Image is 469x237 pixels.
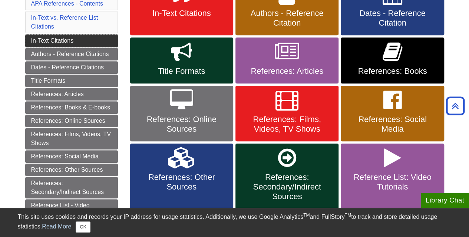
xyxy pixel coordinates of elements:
a: References: Films, Videos, TV Shows [25,128,118,149]
span: References: Other Sources [136,172,228,192]
a: Title Formats [130,37,233,83]
a: References: Other Sources [25,164,118,176]
div: This site uses cookies and records your IP address for usage statistics. Additionally, we use Goo... [18,213,452,233]
span: Reference List: Video Tutorials [346,172,438,192]
a: References: Other Sources [130,144,233,209]
button: Library Chat [421,193,469,208]
button: Close [76,221,90,233]
a: References: Films, Videos, TV Shows [235,86,338,141]
span: References: Articles [241,66,333,76]
span: References: Social Media [346,115,438,134]
span: References: Secondary/Indirect Sources [241,172,333,201]
a: Dates - Reference Citations [25,61,118,74]
a: References: Articles [25,88,118,101]
a: Authors - Reference Citations [25,48,118,60]
a: References: Social Media [25,150,118,163]
sup: TM [303,213,310,218]
a: References: Secondary/Indirect Sources [25,177,118,198]
a: Reference List: Video Tutorials [341,144,444,209]
span: References: Films, Videos, TV Shows [241,115,333,134]
a: Read More [42,223,71,230]
a: References: Articles [235,37,338,83]
a: References: Online Sources [130,86,233,141]
sup: TM [345,213,351,218]
a: Reference List - Video Tutorials [25,199,118,221]
span: In-Text Citations [136,9,228,18]
a: References: Books & E-books [25,101,118,114]
a: References: Social Media [341,86,444,141]
span: References: Online Sources [136,115,228,134]
a: In-Text vs. Reference List Citations [31,14,98,30]
a: Back to Top [443,101,467,111]
a: References: Books [341,37,444,83]
span: Authors - Reference Citation [241,9,333,28]
a: APA References - Contents [31,0,103,7]
span: References: Books [346,66,438,76]
a: In-Text Citations [25,34,118,47]
span: Dates - Reference Citation [346,9,438,28]
a: References: Secondary/Indirect Sources [235,144,338,209]
a: Title Formats [25,75,118,87]
span: Title Formats [136,66,228,76]
a: References: Online Sources [25,115,118,127]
